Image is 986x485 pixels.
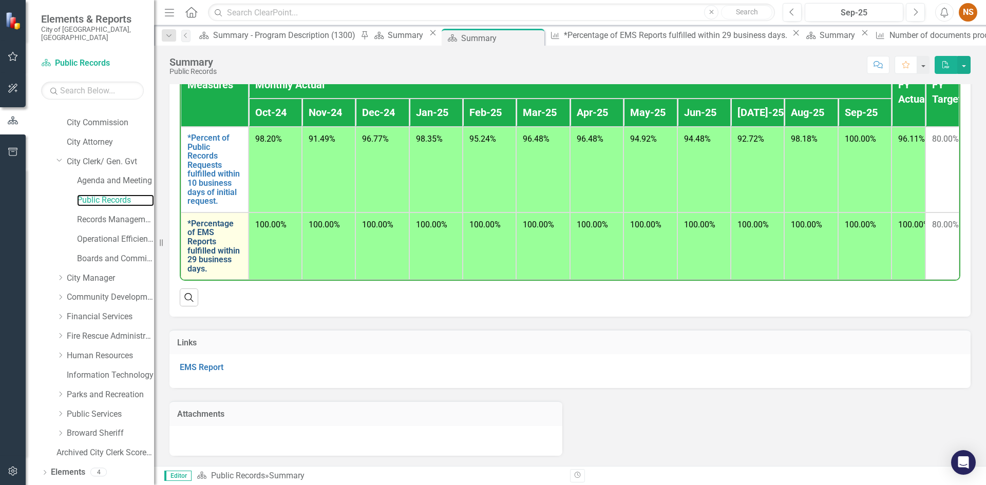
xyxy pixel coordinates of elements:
[371,29,426,42] a: Summary
[791,134,818,144] span: 98.18%
[684,220,715,229] span: 100.00%
[362,134,389,144] span: 96.77%
[898,220,930,229] span: 100.00%
[77,234,154,245] a: Operational Efficiency
[309,220,340,229] span: 100.00%
[803,29,858,42] a: Summary
[388,29,426,42] div: Summary
[416,220,447,229] span: 100.00%
[546,29,790,42] a: *Percentage of EMS Reports fulfilled within 29 business days.
[630,134,657,144] span: 94.92%
[721,5,772,20] button: Search
[461,32,542,45] div: Summary
[951,450,976,475] div: Open Intercom Messenger
[187,133,242,206] a: *Percent of Public Records Requests fulfilled within 10 business days of initial request.
[737,220,769,229] span: 100.00%
[416,134,443,144] span: 98.35%
[67,350,154,362] a: Human Resources
[932,134,959,144] span: 80.00%
[180,362,223,372] a: EMS Report
[523,220,554,229] span: 100.00%
[67,409,154,420] a: Public Services
[5,12,23,30] img: ClearPoint Strategy
[181,212,249,280] td: Double-Click to Edit Right Click for Context Menu
[164,471,192,481] span: Editor
[196,29,358,42] a: Summary - Program Description (1300)
[255,134,282,144] span: 98.20%
[41,57,144,69] a: Public Records
[845,220,876,229] span: 100.00%
[820,29,858,42] div: Summary
[898,134,925,144] span: 96.11%
[41,13,144,25] span: Elements & Reports
[737,134,764,144] span: 92.72%
[684,134,711,144] span: 94.48%
[197,470,562,482] div: »
[169,56,217,68] div: Summary
[187,219,242,274] a: *Percentage of EMS Reports fulfilled within 29 business days.
[213,29,358,42] div: Summary - Program Description (1300)
[845,134,876,144] span: 100.00%
[177,410,555,419] h3: Attachments
[169,68,217,75] div: Public Records
[77,214,154,226] a: Records Management Program
[67,273,154,284] a: City Manager
[77,195,154,206] a: Public Records
[932,220,959,229] span: 80.00%
[67,137,154,148] a: City Attorney
[67,292,154,303] a: Community Development
[808,7,900,19] div: Sep-25
[577,220,608,229] span: 100.00%
[181,127,249,212] td: Double-Click to Edit Right Click for Context Menu
[208,4,775,22] input: Search ClearPoint...
[269,471,305,480] div: Summary
[255,220,287,229] span: 100.00%
[469,220,501,229] span: 100.00%
[67,370,154,381] a: Information Technology
[67,331,154,342] a: Fire Rescue Administration
[523,134,549,144] span: 96.48%
[736,8,758,16] span: Search
[211,471,265,480] a: Public Records
[67,389,154,401] a: Parks and Recreation
[41,25,144,42] small: City of [GEOGRAPHIC_DATA], [GEOGRAPHIC_DATA]
[791,220,822,229] span: 100.00%
[67,428,154,439] a: Broward Sheriff
[56,447,154,459] a: Archived City Clerk Scorecard
[564,29,790,42] div: *Percentage of EMS Reports fulfilled within 29 business days.
[309,134,335,144] span: 91.49%
[90,468,107,477] div: 4
[469,134,496,144] span: 95.24%
[67,311,154,323] a: Financial Services
[67,117,154,129] a: City Commission
[805,3,903,22] button: Sep-25
[41,82,144,100] input: Search Below...
[67,156,154,168] a: City Clerk/ Gen. Gvt
[362,220,393,229] span: 100.00%
[630,220,661,229] span: 100.00%
[177,338,963,347] h3: Links
[77,175,154,187] a: Agenda and Meeting
[51,467,85,478] a: Elements
[77,253,154,265] a: Boards and Committees
[959,3,977,22] button: NS
[577,134,603,144] span: 96.48%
